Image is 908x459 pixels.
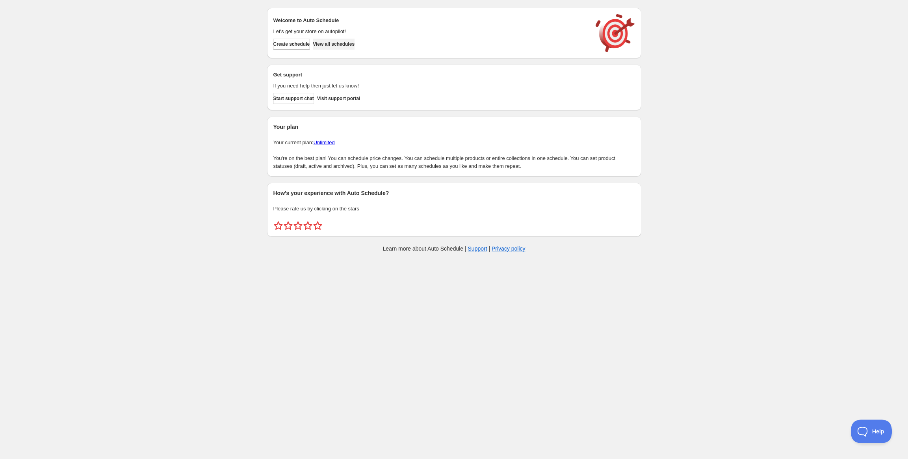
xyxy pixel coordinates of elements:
span: Create schedule [273,41,310,47]
span: Start support chat [273,95,314,102]
h2: How's your experience with Auto Schedule? [273,189,635,197]
p: Let's get your store on autopilot! [273,28,588,35]
button: View all schedules [313,39,355,50]
p: You're on the best plan! You can schedule price changes. You can schedule multiple products or en... [273,154,635,170]
button: Create schedule [273,39,310,50]
span: Visit support portal [317,95,360,102]
h2: Your plan [273,123,635,131]
h2: Get support [273,71,588,79]
iframe: Toggle Customer Support [851,420,892,443]
a: Privacy policy [492,245,525,252]
a: Start support chat [273,93,314,104]
p: If you need help then just let us know! [273,82,588,90]
p: Learn more about Auto Schedule | | [383,245,525,253]
p: Please rate us by clicking on the stars [273,205,635,213]
span: View all schedules [313,41,355,47]
a: Unlimited [314,139,335,145]
a: Visit support portal [317,93,360,104]
h2: Welcome to Auto Schedule [273,17,588,24]
a: Support [468,245,487,252]
p: Your current plan: [273,139,635,147]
